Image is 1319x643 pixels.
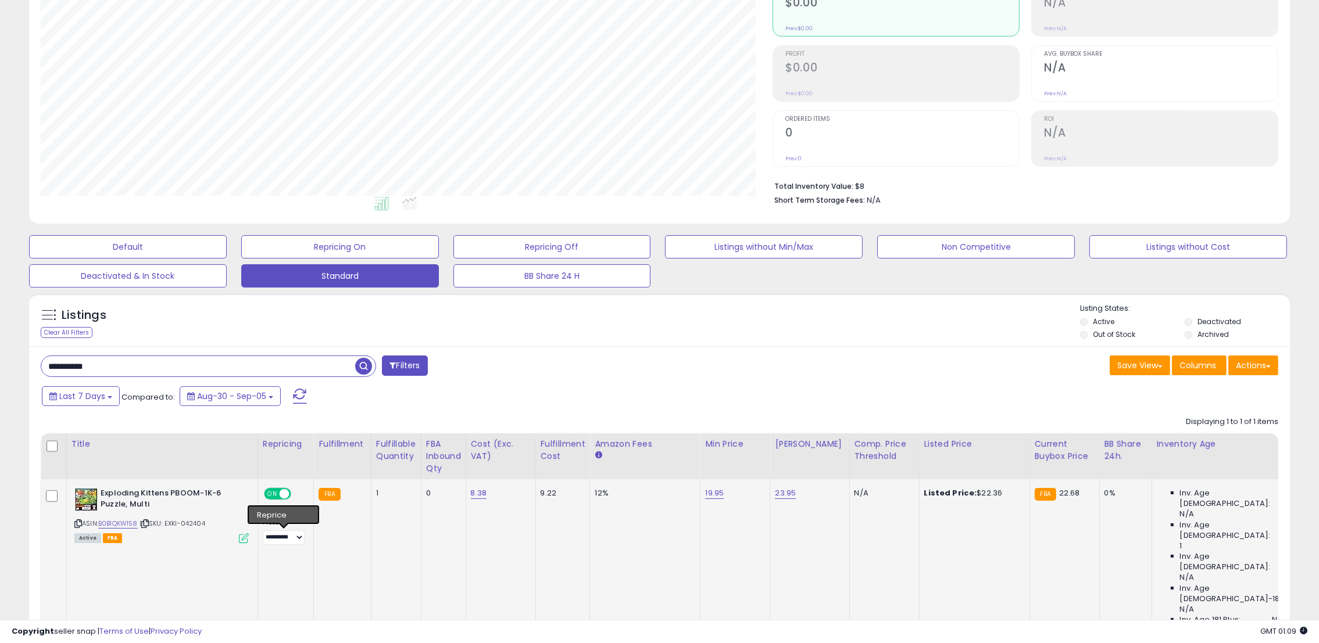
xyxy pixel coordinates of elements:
div: 12% [595,488,691,498]
small: Prev: 0 [785,155,802,162]
b: Short Term Storage Fees: [774,195,865,205]
button: Filters [382,355,427,376]
span: Inv. Age [DEMOGRAPHIC_DATA]: [1180,520,1286,541]
span: Inv. Age [DEMOGRAPHIC_DATA]: [1180,488,1286,509]
small: FBA [319,488,340,501]
span: Last 7 Days [59,390,105,402]
div: 0 [426,488,457,498]
div: Current Buybox Price [1035,438,1095,462]
p: Listing States: [1080,303,1290,314]
div: $22.36 [924,488,1021,498]
a: B0B1QKW158 [98,519,138,529]
div: ASIN: [74,488,249,542]
small: Prev: N/A [1044,155,1067,162]
span: All listings currently available for purchase on Amazon [74,533,101,543]
span: 2025-09-14 01:09 GMT [1260,626,1307,637]
span: Columns [1179,360,1216,371]
span: N/A [1180,604,1194,615]
div: 0% [1104,488,1143,498]
small: Amazon Fees. [595,450,602,461]
label: Out of Stock [1093,329,1135,339]
li: $8 [774,178,1270,192]
div: Displaying 1 to 1 of 1 items [1186,416,1278,428]
span: 22.68 [1059,487,1080,498]
span: FBA [103,533,123,543]
h2: $0.00 [785,61,1019,77]
button: Listings without Cost [1089,235,1287,258]
button: Aug-30 - Sep-05 [180,386,281,406]
div: Inventory Age [1157,438,1291,450]
div: Repricing [263,438,309,450]
div: 9.22 [541,488,581,498]
span: ON [265,489,280,499]
span: Inv. Age [DEMOGRAPHIC_DATA]-180: [1180,583,1286,604]
h5: Listings [62,307,106,324]
span: Inv. Age [DEMOGRAPHIC_DATA]: [1180,551,1286,572]
div: Amazon Fees [595,438,695,450]
span: N/A [867,195,881,206]
div: Fulfillment Cost [541,438,585,462]
h2: 0 [785,126,1019,142]
small: Prev: N/A [1044,25,1067,32]
span: Inv. Age 181 Plus: [1180,615,1241,625]
span: Profit [785,51,1019,58]
div: Clear All Filters [41,327,92,338]
span: 1 [1180,541,1182,551]
a: 23.95 [775,487,796,499]
a: 8.38 [471,487,487,499]
div: BB Share 24h. [1104,438,1147,462]
div: Fulfillment [319,438,366,450]
div: Preset: [263,519,305,544]
div: Min Price [705,438,765,450]
div: Listed Price [924,438,1025,450]
h2: N/A [1044,61,1278,77]
span: Aug-30 - Sep-05 [197,390,266,402]
button: Default [29,235,227,258]
span: N/A [1180,572,1194,583]
span: ROI [1044,116,1278,123]
span: N/A [1180,509,1194,519]
strong: Copyright [12,626,54,637]
small: Prev: N/A [1044,90,1067,97]
label: Archived [1198,329,1229,339]
div: FBA inbound Qty [426,438,461,475]
button: Standard [241,264,439,288]
div: seller snap | | [12,626,202,637]
div: 1 [376,488,412,498]
label: Active [1093,317,1114,326]
button: Save View [1110,355,1170,375]
b: Total Inventory Value: [774,181,853,191]
b: Listed Price: [924,487,977,498]
label: Deactivated [1198,317,1241,326]
div: Fulfillable Quantity [376,438,416,462]
button: Actions [1228,355,1278,375]
span: | SKU: EXKI-042404 [140,519,205,528]
button: Repricing On [241,235,439,258]
h2: N/A [1044,126,1278,142]
a: Terms of Use [99,626,149,637]
div: Cost (Exc. VAT) [471,438,531,462]
button: Columns [1172,355,1227,375]
span: N/A [1272,615,1286,625]
small: Prev: $0.00 [785,90,813,97]
span: OFF [289,489,308,499]
span: Ordered Items [785,116,1019,123]
button: Non Competitive [877,235,1075,258]
img: 51EXgUwh5zL._SL40_.jpg [74,488,98,511]
span: Compared to: [121,391,175,403]
b: Exploding Kittens PBOOM-1K-6 Puzzle, Multi [101,488,242,512]
a: Privacy Policy [151,626,202,637]
small: Prev: $0.00 [785,25,813,32]
div: Win BuyBox [263,506,304,516]
a: 19.95 [705,487,724,499]
button: Listings without Min/Max [665,235,863,258]
div: Title [72,438,253,450]
button: Deactivated & In Stock [29,264,227,288]
div: Comp. Price Threshold [855,438,914,462]
span: Avg. Buybox Share [1044,51,1278,58]
button: BB Share 24 H [453,264,651,288]
div: N/A [855,488,910,498]
div: [PERSON_NAME] [775,438,844,450]
button: Last 7 Days [42,386,120,406]
small: FBA [1035,488,1056,501]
